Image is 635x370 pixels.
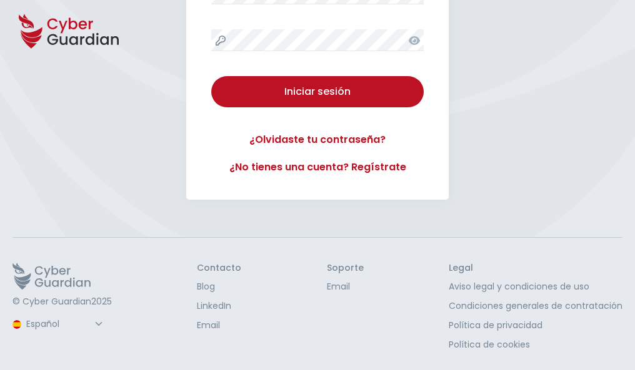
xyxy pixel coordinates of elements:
a: LinkedIn [197,299,241,313]
a: Aviso legal y condiciones de uso [449,280,622,293]
a: Política de privacidad [449,319,622,332]
a: Email [327,280,364,293]
button: Iniciar sesión [211,76,424,107]
h3: Legal [449,263,622,274]
a: Email [197,319,241,332]
a: Blog [197,280,241,293]
a: Condiciones generales de contratación [449,299,622,313]
a: Política de cookies [449,338,622,351]
img: region-logo [12,320,21,329]
a: ¿Olvidaste tu contraseña? [211,132,424,147]
p: © Cyber Guardian 2025 [12,296,112,308]
a: ¿No tienes una cuenta? Regístrate [211,160,424,175]
h3: Soporte [327,263,364,274]
div: Iniciar sesión [221,84,414,99]
h3: Contacto [197,263,241,274]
